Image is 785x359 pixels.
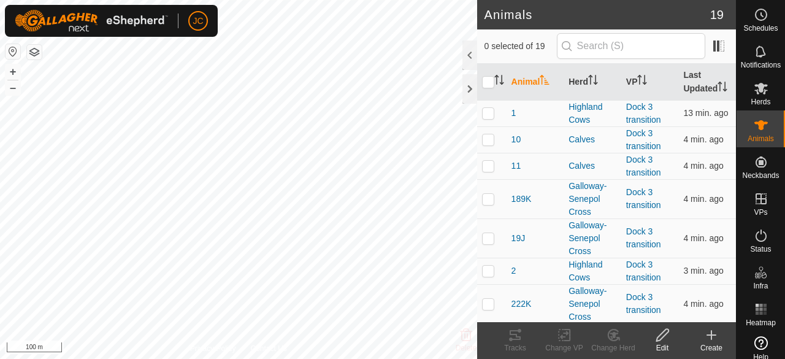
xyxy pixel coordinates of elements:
[683,233,723,243] span: Sep 21, 2025, 1:48 PM
[511,133,521,146] span: 10
[511,193,532,206] span: 189K
[718,83,727,93] p-sorticon: Activate to sort
[511,160,521,172] span: 11
[638,342,687,353] div: Edit
[751,98,770,106] span: Herds
[540,77,549,87] p-sorticon: Activate to sort
[678,64,736,101] th: Last Updated
[511,232,526,245] span: 19J
[491,342,540,353] div: Tracks
[683,266,723,276] span: Sep 21, 2025, 1:49 PM
[569,285,616,323] div: Galloway-Senepol Cross
[683,161,723,171] span: Sep 21, 2025, 1:48 PM
[557,33,705,59] input: Search (S)
[683,194,723,204] span: Sep 21, 2025, 1:49 PM
[683,134,723,144] span: Sep 21, 2025, 1:48 PM
[27,45,42,60] button: Map Layers
[569,160,616,172] div: Calves
[511,298,532,311] span: 222K
[588,77,598,87] p-sorticon: Activate to sort
[15,10,168,32] img: Gallagher Logo
[683,108,728,118] span: Sep 21, 2025, 1:39 PM
[569,133,616,146] div: Calves
[742,172,779,179] span: Neckbands
[484,7,710,22] h2: Animals
[6,80,20,95] button: –
[589,342,638,353] div: Change Herd
[626,102,661,125] a: Dock 3 transition
[626,226,661,249] a: Dock 3 transition
[626,155,661,177] a: Dock 3 transition
[569,219,616,258] div: Galloway-Senepol Cross
[6,64,20,79] button: +
[564,64,621,101] th: Herd
[511,107,516,120] span: 1
[683,299,723,309] span: Sep 21, 2025, 1:48 PM
[484,40,557,53] span: 0 selected of 19
[494,77,504,87] p-sorticon: Activate to sort
[743,25,778,32] span: Schedules
[754,209,767,216] span: VPs
[741,61,781,69] span: Notifications
[637,77,647,87] p-sorticon: Activate to sort
[687,342,736,353] div: Create
[748,135,774,142] span: Animals
[626,187,661,210] a: Dock 3 transition
[511,264,516,277] span: 2
[540,342,589,353] div: Change VP
[193,15,203,28] span: JC
[569,101,616,126] div: Highland Cows
[190,343,236,354] a: Privacy Policy
[626,128,661,151] a: Dock 3 transition
[250,343,286,354] a: Contact Us
[626,292,661,315] a: Dock 3 transition
[507,64,564,101] th: Animal
[621,64,679,101] th: VP
[6,44,20,59] button: Reset Map
[753,282,768,290] span: Infra
[626,260,661,282] a: Dock 3 transition
[746,319,776,326] span: Heatmap
[569,180,616,218] div: Galloway-Senepol Cross
[750,245,771,253] span: Status
[569,258,616,284] div: Highland Cows
[710,6,724,24] span: 19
